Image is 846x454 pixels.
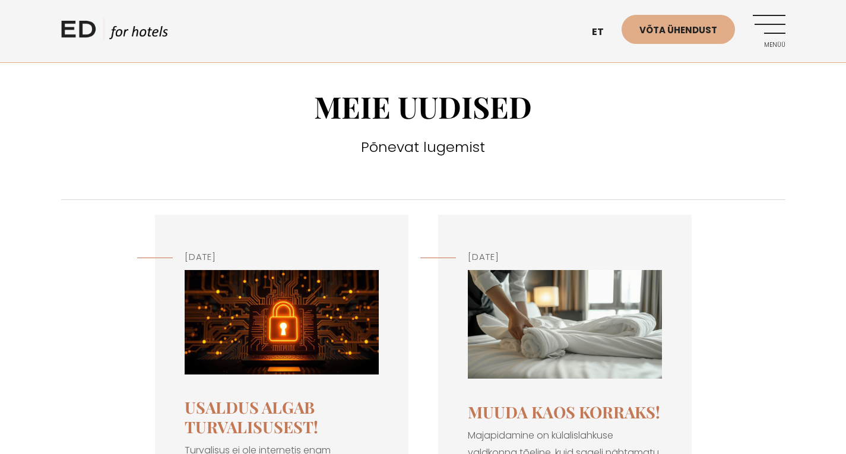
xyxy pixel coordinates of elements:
a: Muuda kaos korraks! [468,401,660,423]
h3: Põnevat lugemist [61,136,785,158]
a: ED HOTELS [61,18,168,47]
a: Menüü [753,15,785,47]
h5: [DATE] [468,250,662,264]
img: Housekeeping I Modern hotel PMS BOUK [468,270,662,379]
a: Usaldus algab turvalisusest! [185,396,318,437]
a: et [586,18,622,47]
span: Menüü [753,42,785,49]
h1: MEIE UUDISED [61,89,785,125]
h5: [DATE] [185,250,379,264]
a: Võta ühendust [622,15,735,44]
